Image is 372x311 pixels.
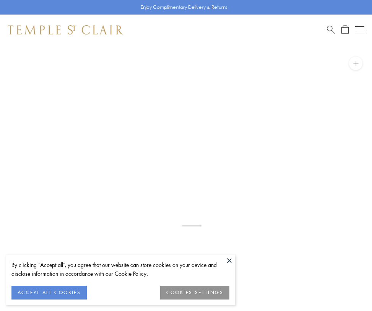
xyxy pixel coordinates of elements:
iframe: Gorgias live chat messenger [338,279,364,303]
img: Temple St. Clair [8,25,123,34]
div: By clicking “Accept all”, you agree that our website can store cookies on your device and disclos... [11,260,229,278]
button: Open navigation [355,25,364,34]
a: Search [327,25,335,34]
button: COOKIES SETTINGS [160,286,229,300]
a: Open Shopping Bag [341,25,349,34]
p: Enjoy Complimentary Delivery & Returns [141,3,227,11]
button: ACCEPT ALL COOKIES [11,286,87,300]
